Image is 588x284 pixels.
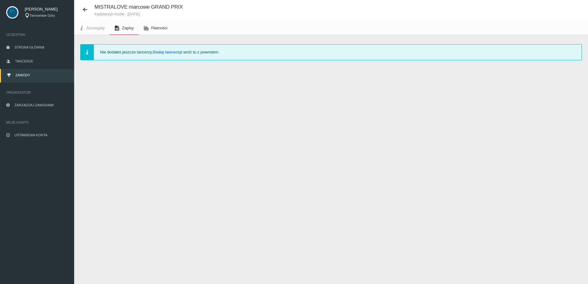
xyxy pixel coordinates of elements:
div: Nie dodałeś jeszcze tancerzy. i wróć tu z powrotem. [80,44,582,60]
a: Płatności [139,21,173,35]
span: Organizator [6,89,68,95]
span: Zapisy [122,26,134,30]
span: Moje konto [6,119,68,125]
span: Płatności [151,26,168,30]
a: Dodaj tancerzy [153,50,181,54]
span: Uczestnik [6,32,68,38]
span: [PERSON_NAME] [25,6,68,12]
div: Tarnowskie Góry [25,13,68,18]
span: Ustawienia konta [15,133,48,137]
span: Szczegóły [86,26,105,30]
small: Kędzierzyn Koźle - [DATE] [94,12,183,16]
img: svg [6,6,19,19]
span: Zarządzaj zawodami [15,103,54,107]
a: Szczegóły [74,21,110,35]
span: MISTRALOVE marcowe GRAND PRIX [94,4,183,10]
a: Zapisy [110,21,139,35]
span: Strona główna [15,45,44,49]
span: Tancerze [15,59,33,63]
span: Zawody [15,73,30,77]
